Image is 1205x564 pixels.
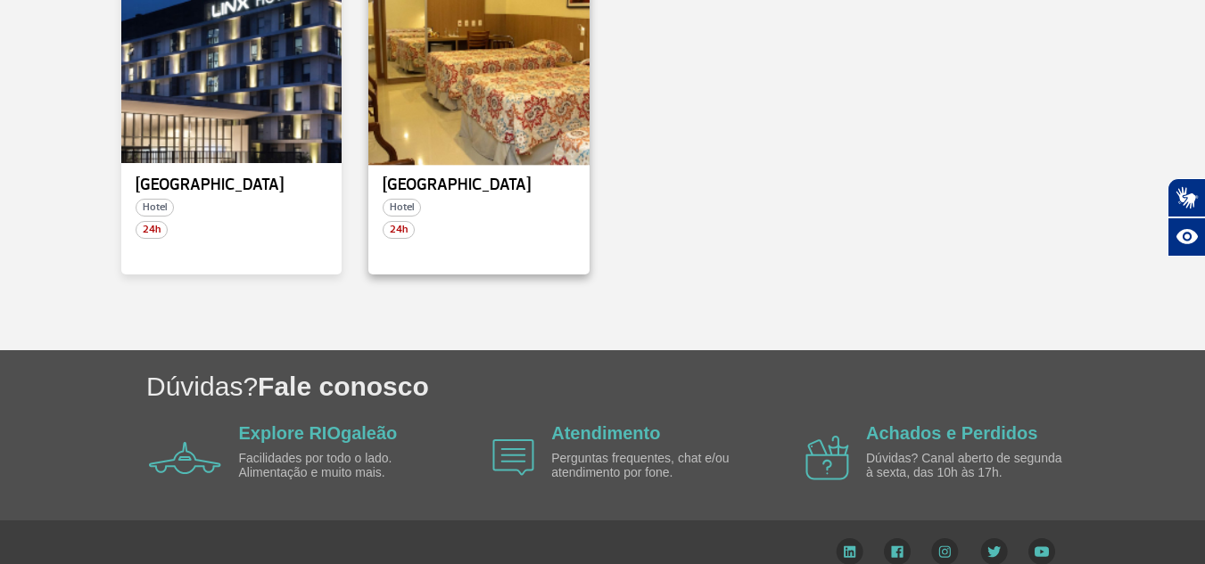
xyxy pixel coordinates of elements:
span: Hotel [136,199,174,217]
button: Abrir tradutor de língua de sinais. [1168,178,1205,217]
span: 24h [136,221,168,239]
button: Abrir recursos assistivos. [1168,217,1205,257]
img: airplane icon [492,439,534,476]
span: Fale conosco [258,372,429,401]
img: airplane icon [149,442,221,474]
a: Achados e Perdidos [866,423,1037,443]
span: 24h [383,221,415,239]
p: Perguntas frequentes, chat e/ou atendimento por fone. [551,452,756,479]
a: Atendimento [551,423,660,443]
img: airplane icon [805,436,849,480]
a: Explore RIOgaleão [239,423,398,443]
p: [GEOGRAPHIC_DATA] [136,176,328,194]
p: [GEOGRAPHIC_DATA] [383,176,575,194]
p: Dúvidas? Canal aberto de segunda à sexta, das 10h às 17h. [866,452,1071,479]
span: Hotel [383,199,421,217]
div: Plugin de acessibilidade da Hand Talk. [1168,178,1205,257]
p: Facilidades por todo o lado. Alimentação e muito mais. [239,452,444,479]
h1: Dúvidas? [146,368,1205,405]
